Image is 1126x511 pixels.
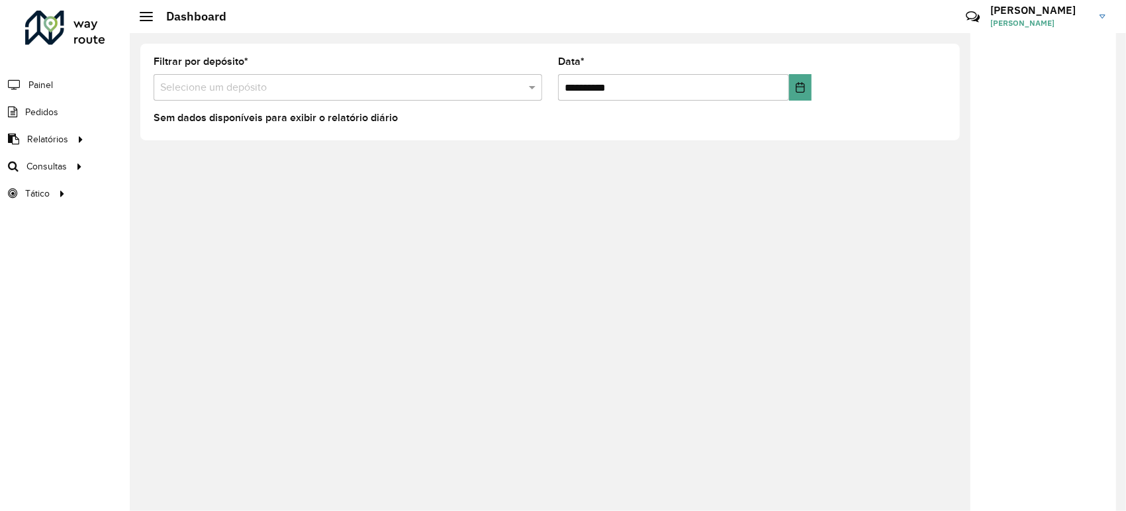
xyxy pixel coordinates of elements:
[26,160,67,173] span: Consultas
[25,187,50,201] span: Tático
[28,78,53,92] span: Painel
[990,4,1090,17] h3: [PERSON_NAME]
[789,74,812,101] button: Choose Date
[25,105,58,119] span: Pedidos
[154,110,398,126] label: Sem dados disponíveis para exibir o relatório diário
[558,54,585,70] label: Data
[154,54,248,70] label: Filtrar por depósito
[959,3,987,31] a: Contato Rápido
[27,132,68,146] span: Relatórios
[990,17,1090,29] span: [PERSON_NAME]
[153,9,226,24] h2: Dashboard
